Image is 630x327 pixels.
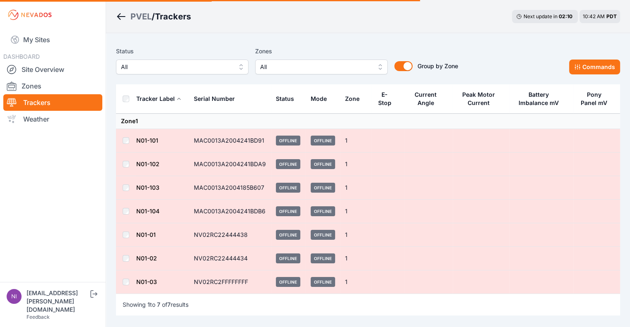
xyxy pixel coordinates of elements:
[116,46,249,56] label: Status
[311,230,335,240] span: Offline
[276,89,301,109] button: Status
[311,95,327,103] div: Mode
[578,85,615,113] button: Pony Panel mV
[136,255,157,262] a: N01-02
[514,85,568,113] button: Battery Imbalance mV
[147,301,150,308] span: 1
[3,111,102,127] a: Weather
[409,85,448,113] button: Current Angle
[409,91,442,107] div: Current Angle
[311,253,335,263] span: Offline
[340,247,371,270] td: 1
[3,94,102,111] a: Trackers
[276,136,300,146] span: Offline
[276,206,300,216] span: Offline
[116,114,620,129] td: Zone 1
[345,89,366,109] button: Zone
[340,176,371,200] td: 1
[7,289,22,304] img: nick.fritz@nevados.solar
[606,13,617,19] span: PDT
[311,183,335,193] span: Offline
[311,277,335,287] span: Offline
[578,91,610,107] div: Pony Panel mV
[524,13,558,19] span: Next update in
[276,253,300,263] span: Offline
[340,153,371,176] td: 1
[189,200,271,223] td: MAC0013A2004241BDB6
[136,208,159,215] a: N01-104
[152,11,155,22] span: /
[3,30,102,50] a: My Sites
[189,176,271,200] td: MAC0013A2004185B607
[194,89,241,109] button: Serial Number
[136,95,175,103] div: Tracker Label
[276,183,300,193] span: Offline
[583,13,605,19] span: 10:42 AM
[311,206,335,216] span: Offline
[340,223,371,247] td: 1
[194,95,235,103] div: Serial Number
[311,136,335,146] span: Offline
[514,91,562,107] div: Battery Imbalance mV
[311,89,333,109] button: Mode
[340,270,371,294] td: 1
[458,85,505,113] button: Peak Motor Current
[260,62,371,72] span: All
[7,8,53,21] img: Nevados
[376,85,399,113] button: E-Stop
[123,301,188,309] p: Showing to of results
[189,223,271,247] td: NV02RC22444438
[276,95,294,103] div: Status
[116,6,191,27] nav: Breadcrumb
[136,160,159,167] a: N01-102
[569,60,620,74] button: Commands
[121,62,232,72] span: All
[3,53,40,60] span: DASHBOARD
[27,314,50,320] a: Feedback
[345,95,360,103] div: Zone
[136,184,159,191] a: N01-103
[189,270,271,294] td: NV02RC2FFFFFFFF
[189,129,271,153] td: MAC0013A2004241BD91
[376,91,393,107] div: E-Stop
[3,78,102,94] a: Zones
[3,61,102,78] a: Site Overview
[136,278,157,285] a: N01-03
[340,129,371,153] td: 1
[130,11,152,22] a: PVEL
[559,13,574,20] div: 02 : 10
[276,277,300,287] span: Offline
[418,62,458,69] span: Group by Zone
[116,60,249,74] button: All
[136,137,158,144] a: N01-101
[458,91,500,107] div: Peak Motor Current
[255,46,388,56] label: Zones
[340,200,371,223] td: 1
[136,89,181,109] button: Tracker Label
[136,231,156,238] a: N01-01
[189,247,271,270] td: NV02RC22444434
[276,230,300,240] span: Offline
[155,11,191,22] h3: Trackers
[27,289,89,314] div: [EMAIL_ADDRESS][PERSON_NAME][DOMAIN_NAME]
[255,60,388,74] button: All
[311,159,335,169] span: Offline
[276,159,300,169] span: Offline
[189,153,271,176] td: MAC0013A2004241BDA9
[167,301,171,308] span: 7
[157,301,160,308] span: 7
